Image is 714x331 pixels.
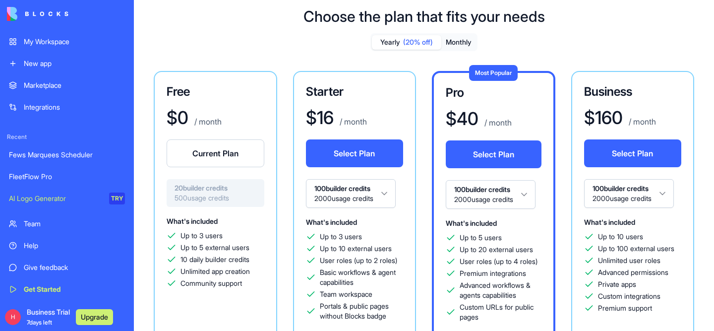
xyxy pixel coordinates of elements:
[372,35,441,50] button: Yearly
[192,116,222,128] p: / month
[460,245,533,255] span: Up to 20 external users
[627,116,656,128] p: / month
[7,7,68,21] img: logo
[446,219,497,227] span: What's included
[180,266,250,276] span: Unlimited app creation
[24,102,125,112] div: Integrations
[460,280,541,300] span: Advanced workflows & agents capabilities
[24,284,125,294] div: Get Started
[3,75,131,95] a: Marketplace
[584,108,623,128] h1: $ 160
[9,194,102,203] div: AI Logo Generator
[175,183,256,193] span: 20 builder credits
[180,231,223,241] span: Up to 3 users
[441,35,476,50] button: Monthly
[338,116,367,128] p: / month
[584,84,682,100] h3: Business
[460,257,537,266] span: User roles (up to 4 roles)
[598,256,660,265] span: Unlimited user roles
[180,255,249,265] span: 10 daily builder credits
[3,236,131,256] a: Help
[24,37,125,47] div: My Workspace
[24,80,125,90] div: Marketplace
[3,54,131,73] a: New app
[446,140,541,168] button: Select Plan
[584,218,635,226] span: What's included
[306,218,357,226] span: What's included
[320,256,397,265] span: User roles (up to 2 roles)
[9,150,125,160] div: Fews Marquees Scheduler
[167,217,218,225] span: What's included
[109,193,125,204] div: TRY
[5,309,21,325] span: H
[320,244,392,254] span: Up to 10 external users
[3,189,131,208] a: AI Logo GeneratorTRY
[167,139,264,167] button: Current Plan
[460,302,541,322] span: Custom URLs for public pages
[320,267,404,287] span: Basic workflows & agent capabilities
[167,108,188,128] h1: $ 0
[482,117,512,129] p: / month
[598,303,652,313] span: Premium support
[24,219,125,229] div: Team
[3,258,131,277] a: Give feedback
[598,291,660,301] span: Custom integrations
[3,145,131,165] a: Fews Marquees Scheduler
[475,69,512,76] span: Most Popular
[306,139,404,167] button: Select Plan
[3,279,131,299] a: Get Started
[76,309,113,325] button: Upgrade
[320,232,362,242] span: Up to 3 users
[3,167,131,187] a: FleetFlow Pro
[180,243,249,253] span: Up to 5 external users
[306,84,404,100] h3: Starter
[3,32,131,52] a: My Workspace
[24,241,125,251] div: Help
[9,172,125,182] div: FleetFlow Pro
[180,278,242,288] span: Community support
[598,244,674,254] span: Up to 100 external users
[460,268,526,278] span: Premium integrations
[303,7,545,25] h1: Choose the plan that fits your needs
[446,109,478,129] h1: $ 40
[403,37,433,47] span: (20% off)
[24,263,125,272] div: Give feedback
[3,133,131,141] span: Recent
[3,97,131,117] a: Integrations
[446,85,541,101] h3: Pro
[27,307,70,327] span: Business Trial
[320,301,404,321] span: Portals & public pages without Blocks badge
[24,59,125,68] div: New app
[598,279,636,289] span: Private apps
[167,84,264,100] h3: Free
[460,233,502,243] span: Up to 5 users
[584,139,682,167] button: Select Plan
[320,289,372,299] span: Team workspace
[27,319,52,326] span: 7 days left
[3,214,131,234] a: Team
[598,267,668,277] span: Advanced permissions
[175,193,256,203] span: 500 usage credits
[598,232,643,242] span: Up to 10 users
[306,108,334,128] h1: $ 16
